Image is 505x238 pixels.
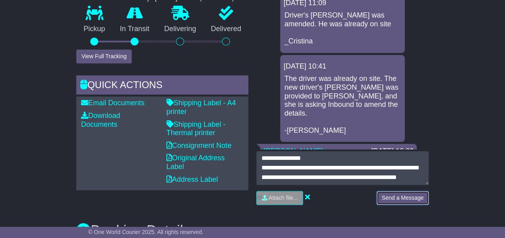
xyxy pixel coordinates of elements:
[88,229,204,235] span: © One World Courier 2025. All rights reserved.
[283,62,402,71] div: [DATE] 10:41
[284,75,401,135] p: The driver was already on site. The new driver's [PERSON_NAME] was provided to [PERSON_NAME], and...
[166,175,218,183] a: Address Label
[113,25,157,33] p: In Transit
[81,99,145,107] a: Email Documents
[371,147,414,156] div: [DATE] 10:09
[166,120,226,137] a: Shipping Label - Thermal printer
[166,142,232,149] a: Consignment Note
[76,25,113,33] p: Pickup
[76,75,249,97] div: Quick Actions
[81,112,120,128] a: Download Documents
[166,154,225,171] a: Original Address Label
[157,25,204,33] p: Delivering
[263,147,323,155] a: [PERSON_NAME]
[284,11,401,45] p: Driver's [PERSON_NAME] was amended. He was already on site _Cristina
[76,49,132,63] button: View Full Tracking
[376,191,429,205] button: Send a Message
[166,99,236,116] a: Shipping Label - A4 printer
[204,25,249,33] p: Delivered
